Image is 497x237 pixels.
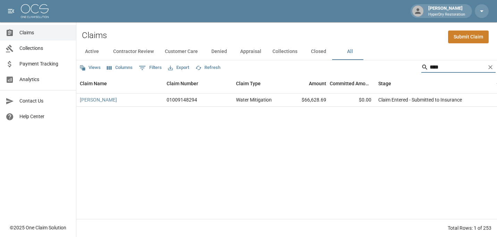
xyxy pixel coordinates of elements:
div: Committed Amount [330,74,371,93]
div: Water Mitigation [236,96,272,103]
div: Stage [378,74,391,93]
span: Help Center [19,113,70,120]
button: Clear [485,62,496,72]
p: HyperDry Restoration [428,12,465,18]
span: Analytics [19,76,70,83]
button: Refresh [194,62,222,73]
div: Search [421,62,496,74]
span: Claims [19,29,70,36]
div: dynamic tabs [76,43,497,60]
div: Claim Number [163,74,233,93]
button: Closed [303,43,334,60]
span: Contact Us [19,97,70,105]
button: Select columns [105,62,134,73]
div: Amount [285,74,330,93]
div: Claim Name [80,74,107,93]
button: open drawer [4,4,18,18]
div: 01009148294 [167,96,197,103]
div: $0.00 [330,94,375,107]
div: Stage [375,74,479,93]
a: [PERSON_NAME] [80,96,117,103]
div: Claim Type [236,74,261,93]
div: [PERSON_NAME] [426,5,468,17]
div: $66,628.69 [285,94,330,107]
button: Active [76,43,108,60]
div: Total Rows: 1 of 253 [448,225,491,231]
button: Show filters [137,62,163,73]
div: Claim Type [233,74,285,93]
button: Denied [203,43,235,60]
button: All [334,43,365,60]
div: © 2025 One Claim Solution [10,224,66,231]
div: Committed Amount [330,74,375,93]
div: Claim Entered - Submitted to Insurance [378,96,462,103]
div: Amount [309,74,326,93]
span: Payment Tracking [19,60,70,68]
img: ocs-logo-white-transparent.png [21,4,49,18]
button: Collections [267,43,303,60]
div: Claim Number [167,74,198,93]
span: Collections [19,45,70,52]
button: Customer Care [159,43,203,60]
button: Views [78,62,102,73]
button: Export [166,62,191,73]
button: Contractor Review [108,43,159,60]
div: Claim Name [76,74,163,93]
a: Submit Claim [448,30,489,43]
button: Appraisal [235,43,267,60]
h2: Claims [82,30,107,41]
